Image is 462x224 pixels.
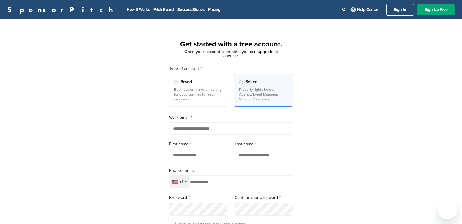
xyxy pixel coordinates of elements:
label: Last name [235,141,293,147]
p: Business or marketer looking for opportunities to reach customers [174,87,223,102]
h1: Get started with a free account. [162,39,300,50]
a: SponsorPitch [7,6,117,14]
label: Phone number [169,167,293,174]
iframe: Button to launch messaging window [438,200,457,219]
div: Selected country [169,176,189,188]
a: Sign In [386,4,414,16]
span: Once your account is created, you can upgrade at anytime. [184,49,278,58]
label: First name [169,141,227,147]
a: Success Stories [177,7,205,12]
a: Pitch Board [153,7,174,12]
a: Help Center [350,6,380,13]
label: Password [169,194,227,201]
label: Confirm your password [235,194,293,201]
a: Sign Up Free [417,4,455,15]
label: Work email [169,114,293,121]
input: Brand Business or marketer looking for opportunities to reach customers [174,80,178,84]
a: Pricing [208,7,220,12]
p: Property rights holder, Agency, Event Manager, Vendor, Consultant [239,87,288,102]
span: Brand [180,79,192,85]
span: Seller [245,79,257,85]
div: +1 [180,180,183,184]
a: How It Works [127,7,150,12]
input: Seller Property rights holder, Agency, Event Manager, Vendor, Consultant [239,80,243,84]
label: Type of account [169,65,293,72]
